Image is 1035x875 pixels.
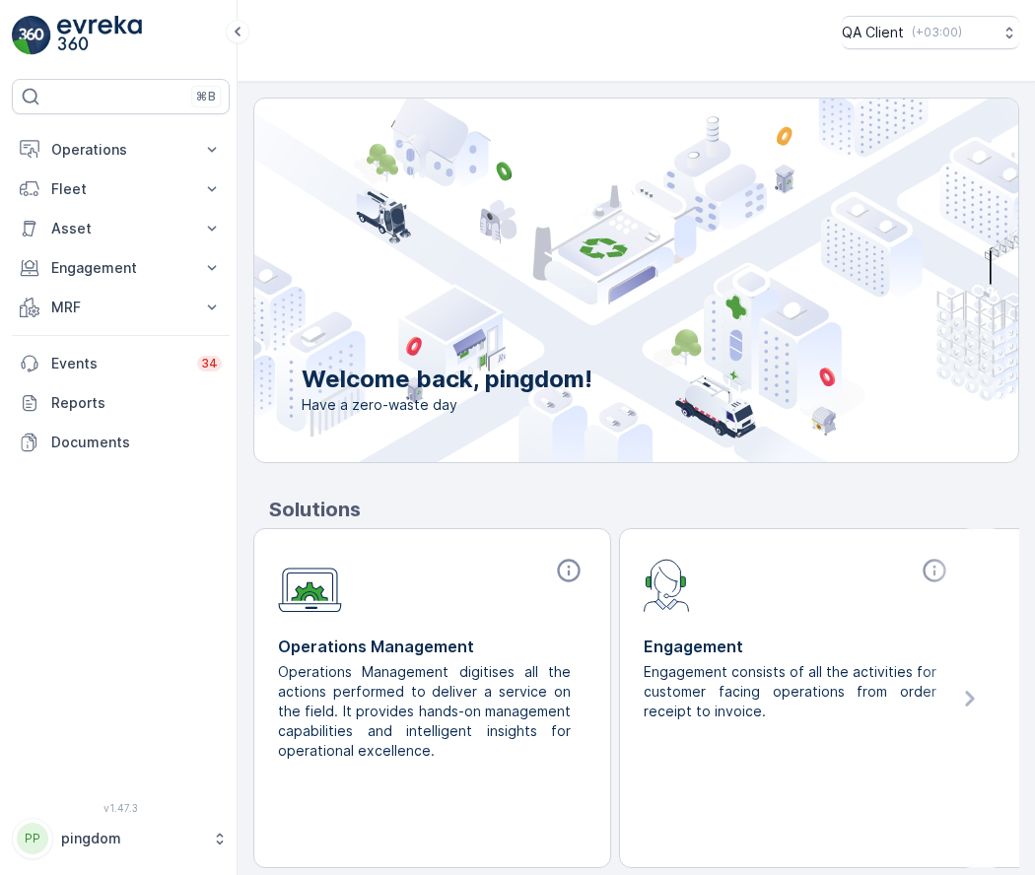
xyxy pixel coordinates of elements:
[12,423,230,462] a: Documents
[12,248,230,288] button: Engagement
[61,829,202,848] p: pingdom
[51,354,185,373] p: Events
[644,557,690,612] img: module-icon
[17,823,48,854] div: PP
[12,169,230,209] button: Fleet
[51,219,190,238] p: Asset
[12,130,230,169] button: Operations
[12,344,230,383] a: Events34
[644,662,936,721] p: Engagement consists of all the activities for customer facing operations from order receipt to in...
[51,140,190,160] p: Operations
[201,356,218,371] p: 34
[644,635,952,658] p: Engagement
[51,433,222,452] p: Documents
[278,635,586,658] p: Operations Management
[12,209,230,248] button: Asset
[51,393,222,413] p: Reports
[842,23,904,42] p: QA Client
[51,179,190,199] p: Fleet
[278,662,571,761] p: Operations Management digitises all the actions performed to deliver a service on the field. It p...
[302,395,592,415] span: Have a zero-waste day
[302,364,592,395] p: Welcome back, pingdom!
[12,383,230,423] a: Reports
[12,288,230,327] button: MRF
[51,298,190,317] p: MRF
[51,258,190,278] p: Engagement
[269,495,1019,524] p: Solutions
[12,818,230,859] button: PPpingdom
[196,89,216,104] p: ⌘B
[12,802,230,814] span: v 1.47.3
[166,99,1018,462] img: city illustration
[57,16,142,55] img: logo_light-DOdMpM7g.png
[912,25,962,40] p: ( +03:00 )
[842,16,1019,49] button: QA Client(+03:00)
[278,557,342,613] img: module-icon
[12,16,51,55] img: logo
